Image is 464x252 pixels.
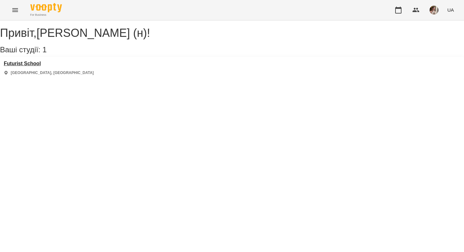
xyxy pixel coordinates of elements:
button: Menu [8,3,23,18]
span: UA [447,7,454,13]
span: 1 [42,45,46,54]
button: UA [445,4,456,16]
img: Voopty Logo [30,3,62,12]
a: Futurist School [4,61,94,66]
span: For Business [30,13,62,17]
p: [GEOGRAPHIC_DATA], [GEOGRAPHIC_DATA] [11,70,94,76]
img: 0a4dad19eba764c2f594687fe5d0a04d.jpeg [430,6,438,14]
